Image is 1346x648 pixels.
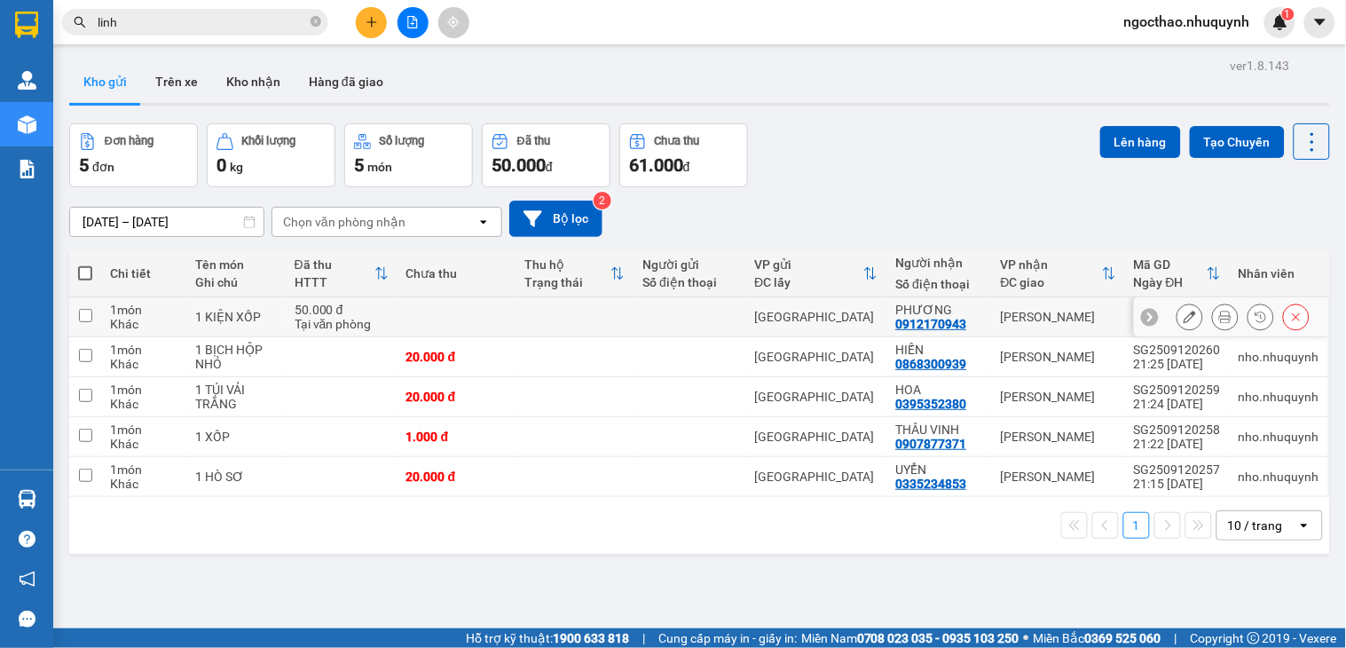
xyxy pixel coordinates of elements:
div: 21:24 [DATE] [1134,397,1221,411]
button: Trên xe [141,60,212,103]
div: 1 món [110,303,177,317]
button: Hàng đã giao [295,60,398,103]
div: PHƯƠNG [895,303,982,317]
span: aim [447,16,460,28]
div: 1 món [110,462,177,477]
div: SG2509120257 [1134,462,1221,477]
span: Cung cấp máy in - giấy in: [658,628,797,648]
span: | [642,628,645,648]
div: SG2509120260 [1134,343,1221,357]
div: [PERSON_NAME] [1001,350,1116,364]
button: caret-down [1304,7,1335,38]
div: 1 món [110,383,177,397]
div: Đã thu [295,257,374,272]
div: 20.000 đ [406,390,507,404]
div: Người nhận [895,256,982,270]
span: close-circle [311,16,321,27]
div: 0912170943 [895,317,966,331]
button: Kho gửi [69,60,141,103]
div: HOA [895,383,982,397]
span: Miền Nam [801,628,1019,648]
span: notification [19,571,35,588]
div: 1 món [110,423,177,437]
input: Tìm tên, số ĐT hoặc mã đơn [98,12,307,32]
div: 1.000 đ [406,430,507,444]
button: file-add [398,7,429,38]
div: Tên món [195,257,276,272]
span: [PERSON_NAME]: [7,110,117,127]
strong: 0708 023 035 - 0935 103 250 [857,631,1019,645]
th: Toggle SortBy [516,250,634,297]
div: nho.nhuquynh [1239,430,1319,444]
img: logo-vxr [15,12,38,38]
div: Chưa thu [406,266,507,281]
button: Đơn hàng5đơn [69,123,198,187]
span: 5 [79,154,89,176]
span: ngocthao.nhuquynh [1110,11,1264,33]
div: 20.000 đ [406,350,507,364]
input: Select a date range. [70,208,264,236]
button: Lên hàng [1100,126,1181,158]
div: [PERSON_NAME] [1001,470,1116,484]
div: Số lượng [380,135,425,147]
div: Ghi chú [195,275,276,289]
button: Bộ lọc [509,201,602,237]
div: SG2509120259 [1134,383,1221,397]
button: Tạo Chuyến [1190,126,1285,158]
div: Người gửi [642,257,736,272]
img: solution-icon [18,160,36,178]
div: [PERSON_NAME] [1001,310,1116,324]
div: nho.nhuquynh [1239,350,1319,364]
img: warehouse-icon [18,71,36,90]
div: [GEOGRAPHIC_DATA] [754,310,878,324]
button: Đã thu50.000đ [482,123,610,187]
div: 20.000 đ [406,470,507,484]
div: Chi tiết [110,266,177,281]
div: [PERSON_NAME] [1001,430,1116,444]
div: VP gửi [754,257,863,272]
div: Nhân viên [1239,266,1319,281]
div: Thu hộ [524,257,610,272]
span: message [19,611,35,628]
div: 1 KIỆN XỐP [195,310,276,324]
div: 1 XỐP [195,430,276,444]
div: Mã GD [1134,257,1207,272]
span: 61.000 [629,154,683,176]
button: 1 [1123,512,1150,539]
div: Khác [110,357,177,371]
span: Hỗ trợ kỹ thuật: [466,628,629,648]
button: aim [438,7,469,38]
strong: NHƯ QUỲNH [49,7,217,41]
span: 0 [216,154,226,176]
div: ĐC giao [1001,275,1102,289]
span: search [74,16,86,28]
div: [GEOGRAPHIC_DATA] [754,390,878,404]
div: 21:25 [DATE] [1134,357,1221,371]
div: Khác [110,437,177,451]
div: 0868300939 [895,357,966,371]
span: món [367,160,392,174]
span: đ [683,160,690,174]
div: 21:15 [DATE] [1134,477,1221,491]
div: 0335234853 [895,477,966,491]
div: Đơn hàng [105,135,153,147]
div: 1 BỊCH HỘP NHỎ [195,343,276,371]
img: icon-new-feature [1272,14,1288,30]
button: Khối lượng0kg [207,123,335,187]
div: ver 1.8.143 [1231,56,1290,75]
div: Số điện thoại [642,275,736,289]
button: Kho nhận [212,60,295,103]
strong: 0369 525 060 [1085,631,1161,645]
div: 50.000 đ [295,303,389,317]
sup: 2 [594,192,611,209]
button: Chưa thu61.000đ [619,123,748,187]
svg: open [1297,518,1311,533]
div: 1 TÚI VẢI TRẮNG [195,383,276,411]
div: 21:22 [DATE] [1134,437,1221,451]
sup: 1 [1282,8,1295,20]
span: Miền Bắc [1034,628,1161,648]
div: Khác [110,397,177,411]
div: HIẾN [895,343,982,357]
div: [PERSON_NAME] [1001,390,1116,404]
div: Chọn văn phòng nhận [283,213,405,231]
